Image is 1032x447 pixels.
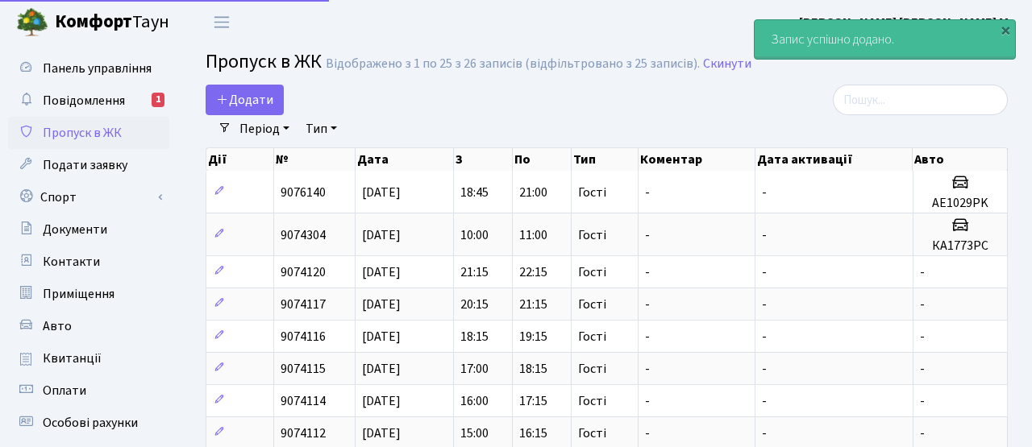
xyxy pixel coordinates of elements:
span: Контакти [43,253,100,271]
th: Дата [356,148,454,171]
span: - [920,263,925,281]
span: Гості [578,266,606,279]
a: Період [233,115,296,143]
span: Додати [216,91,273,109]
span: [DATE] [362,263,401,281]
span: 18:15 [460,328,489,346]
a: Особові рахунки [8,407,169,439]
th: Тип [572,148,639,171]
a: Скинути [703,56,751,72]
b: Комфорт [55,9,132,35]
span: Пропуск в ЖК [43,124,122,142]
span: Панель управління [43,60,152,77]
span: 22:15 [519,263,547,281]
span: 17:00 [460,360,489,378]
a: Квитанції [8,342,169,375]
span: - [645,296,650,313]
div: Відображено з 1 по 25 з 26 записів (відфільтровано з 25 записів). [326,56,700,72]
th: Дата активації [755,148,913,171]
a: Тип [299,115,343,143]
span: 9074120 [281,263,326,281]
span: Таун [55,9,169,36]
span: 21:00 [519,184,547,201]
span: - [645,360,650,378]
span: Гості [578,298,606,311]
span: - [920,296,925,313]
a: Повідомлення1 [8,85,169,117]
span: Гості [578,395,606,408]
span: [DATE] [362,328,401,346]
a: Приміщення [8,278,169,310]
span: 9074116 [281,328,326,346]
span: - [645,184,650,201]
span: - [762,226,767,244]
div: Запис успішно додано. [755,20,1015,59]
div: 1 [152,93,164,107]
h5: КА1773РС [920,238,1001,254]
b: [PERSON_NAME] [PERSON_NAME] М. [799,14,1013,31]
th: Дії [206,148,274,171]
span: 9074304 [281,226,326,244]
a: [PERSON_NAME] [PERSON_NAME] М. [799,13,1013,32]
a: Пропуск в ЖК [8,117,169,149]
span: [DATE] [362,296,401,313]
span: [DATE] [362,360,401,378]
span: Квитанції [43,350,102,367]
span: 16:00 [460,392,489,410]
span: 10:00 [460,226,489,244]
span: - [920,392,925,410]
a: Авто [8,310,169,342]
span: 16:15 [519,424,547,442]
span: Пропуск в ЖК [206,48,322,76]
th: Коментар [639,148,755,171]
span: Гості [578,362,606,375]
a: Контакти [8,246,169,278]
span: Гості [578,427,606,440]
a: Оплати [8,375,169,407]
img: logo.png [16,6,48,39]
span: Гості [578,229,606,242]
span: - [645,263,650,281]
span: - [920,360,925,378]
span: Подати заявку [43,156,127,174]
span: Особові рахунки [43,414,138,432]
span: Оплати [43,382,86,399]
span: Приміщення [43,285,114,303]
span: 18:15 [519,360,547,378]
span: [DATE] [362,226,401,244]
span: - [762,328,767,346]
span: - [645,226,650,244]
th: № [274,148,355,171]
span: 20:15 [460,296,489,313]
h5: AE1029PK [920,196,1001,211]
span: Документи [43,221,107,238]
span: 15:00 [460,424,489,442]
span: - [762,263,767,281]
span: 11:00 [519,226,547,244]
span: 18:45 [460,184,489,201]
span: Повідомлення [43,92,125,110]
span: Гості [578,330,606,343]
span: Гості [578,186,606,199]
span: - [762,360,767,378]
input: Пошук... [833,85,1008,115]
span: - [920,328,925,346]
span: - [645,424,650,442]
a: Панель управління [8,52,169,85]
a: Подати заявку [8,149,169,181]
th: З [454,148,513,171]
span: - [762,424,767,442]
span: 17:15 [519,392,547,410]
a: Документи [8,213,169,246]
span: Авто [43,317,72,335]
span: [DATE] [362,184,401,201]
span: 9074114 [281,392,326,410]
span: 9074115 [281,360,326,378]
span: - [920,424,925,442]
span: - [645,328,650,346]
button: Переключити навігацію [202,9,242,35]
span: [DATE] [362,424,401,442]
a: Спорт [8,181,169,213]
span: - [645,392,650,410]
span: - [762,392,767,410]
